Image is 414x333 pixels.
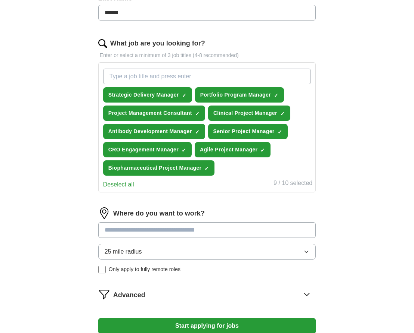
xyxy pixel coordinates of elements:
button: Clinical Project Manager✓ [208,106,290,121]
span: ✓ [195,129,200,135]
span: ✓ [182,147,186,153]
span: ✓ [278,129,282,135]
button: Biopharmaceutical Project Manager✓ [103,160,215,176]
span: ✓ [182,92,186,98]
button: Portfolio Program Manager✓ [195,87,284,103]
button: Senior Project Manager✓ [208,124,288,139]
button: Antibody Development Manager✓ [103,124,205,139]
span: Clinical Project Manager [213,109,277,117]
span: 25 mile radius [105,247,142,256]
span: Agile Project Manager [200,146,257,154]
span: Advanced [113,290,145,300]
label: What job are you looking for? [110,38,205,48]
input: Type a job title and press enter [103,69,311,84]
span: ✓ [195,111,200,117]
span: Only apply to fully remote roles [109,266,180,273]
span: ✓ [260,147,265,153]
button: Agile Project Manager✓ [195,142,271,157]
span: Antibody Development Manager [108,128,192,135]
div: 9 / 10 selected [274,179,312,189]
img: location.png [98,207,110,219]
button: Deselect all [103,180,134,189]
button: CRO Engagement Manager✓ [103,142,192,157]
p: Enter or select a minimum of 3 job titles (4-8 recommended) [98,51,316,59]
label: Where do you want to work? [113,208,205,219]
span: CRO Engagement Manager [108,146,179,154]
button: Strategic Delivery Manager✓ [103,87,192,103]
img: filter [98,288,110,300]
span: Portfolio Program Manager [200,91,271,99]
button: 25 mile radius [98,244,316,260]
img: search.png [98,39,107,48]
span: Biopharmaceutical Project Manager [108,164,202,172]
span: Strategic Delivery Manager [108,91,179,99]
span: ✓ [204,166,209,172]
button: Project Management Consultant✓ [103,106,205,121]
span: Senior Project Manager [213,128,275,135]
input: Only apply to fully remote roles [98,266,106,273]
span: ✓ [274,92,278,98]
span: Project Management Consultant [108,109,192,117]
span: ✓ [280,111,285,117]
